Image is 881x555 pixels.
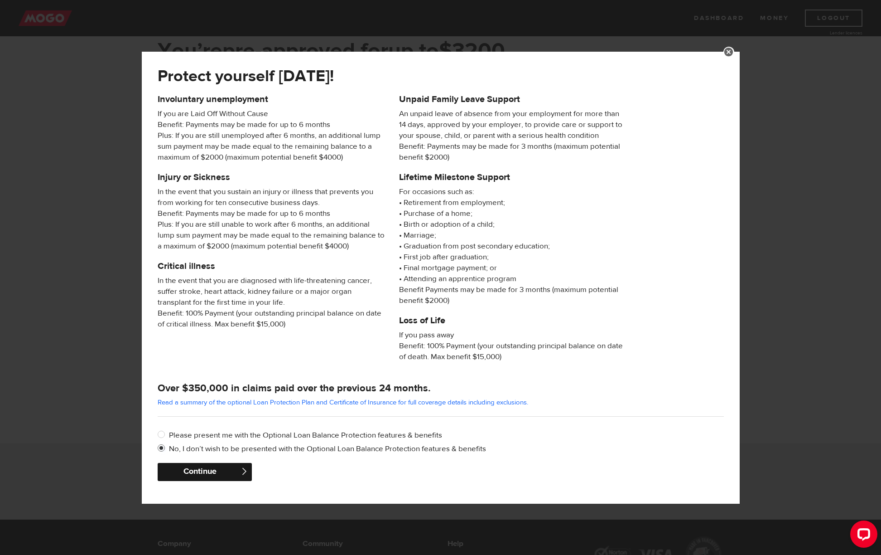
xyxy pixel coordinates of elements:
[399,186,627,197] span: For occasions such as:
[158,443,169,455] input: No, I don’t wish to be presented with the Optional Loan Balance Protection features & benefits
[399,330,627,362] span: If you pass away Benefit: 100% Payment (your outstanding principal balance on date of death. Max ...
[158,186,385,252] span: In the event that you sustain an injury or illness that prevents you from working for ten consecu...
[158,108,385,163] span: If you are Laid Off Without Cause Benefit: Payments may be made for up to 6 months Plus: If you a...
[169,443,724,454] label: No, I don’t wish to be presented with the Optional Loan Balance Protection features & benefits
[241,467,248,475] span: 
[158,261,385,272] h5: Critical illness
[158,275,385,330] span: In the event that you are diagnosed with life-threatening cancer, suffer stroke, heart attack, ki...
[158,430,169,441] input: Please present me with the Optional Loan Balance Protection features & benefits
[399,94,627,105] h5: Unpaid Family Leave Support
[399,315,627,326] h5: Loss of Life
[158,463,252,481] button: Continue
[158,67,675,86] h2: Protect yourself [DATE]!
[158,94,385,105] h5: Involuntary unemployment
[843,517,881,555] iframe: LiveChat chat widget
[399,172,627,183] h5: Lifetime Milestone Support
[158,172,385,183] h5: Injury or Sickness
[399,186,627,306] p: • Retirement from employment; • Purchase of a home; • Birth or adoption of a child; • Marriage; •...
[158,382,724,394] h4: Over $350,000 in claims paid over the previous 24 months.
[169,430,724,441] label: Please present me with the Optional Loan Balance Protection features & benefits
[399,108,627,163] span: An unpaid leave of absence from your employment for more than 14 days, approved by your employer,...
[158,398,528,407] a: Read a summary of the optional Loan Protection Plan and Certificate of Insurance for full coverag...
